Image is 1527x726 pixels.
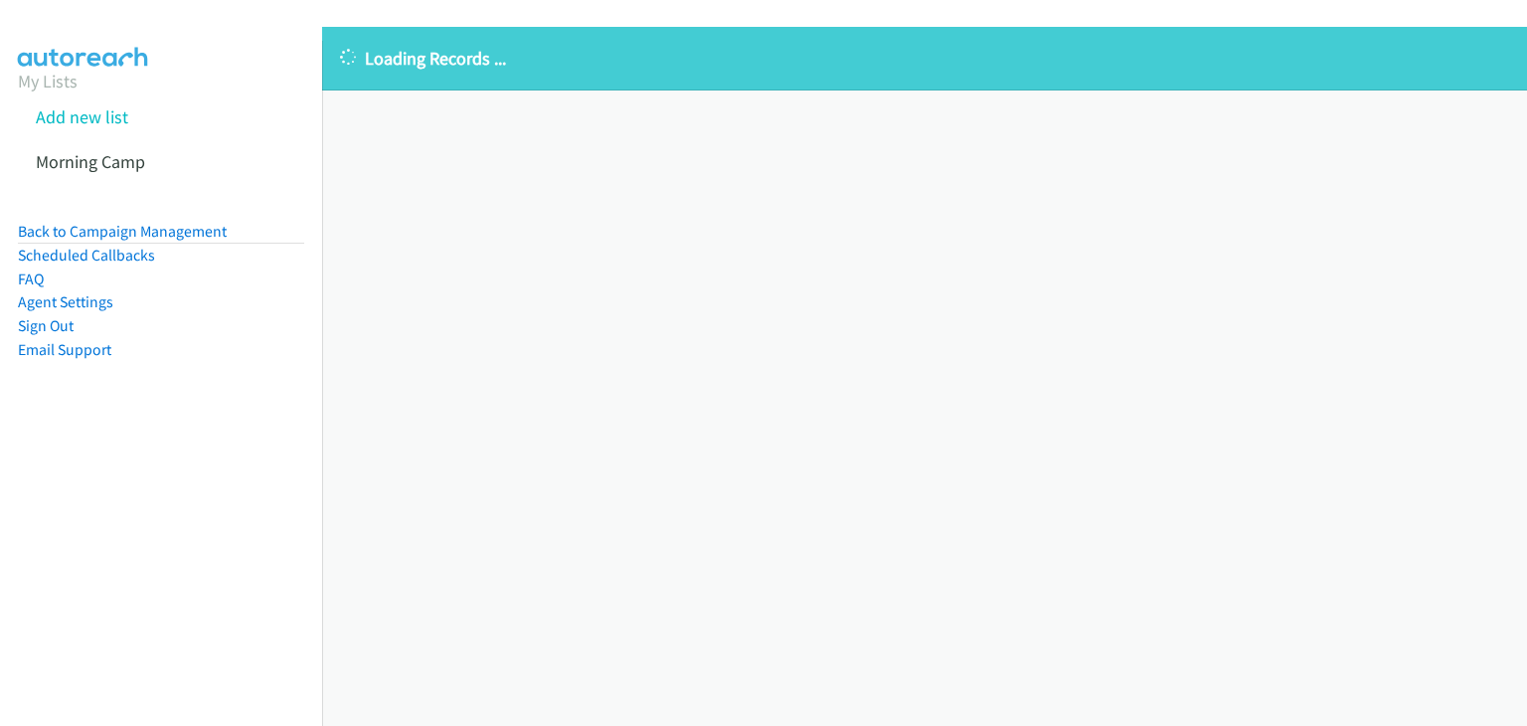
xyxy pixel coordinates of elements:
a: Sign Out [18,316,74,335]
p: Loading Records ... [340,45,1509,72]
a: Morning Camp [36,150,145,173]
a: Scheduled Callbacks [18,246,155,265]
a: Add new list [36,105,128,128]
a: My Lists [18,70,78,92]
a: Back to Campaign Management [18,222,227,241]
a: Agent Settings [18,292,113,311]
a: Email Support [18,340,111,359]
a: FAQ [18,270,44,288]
